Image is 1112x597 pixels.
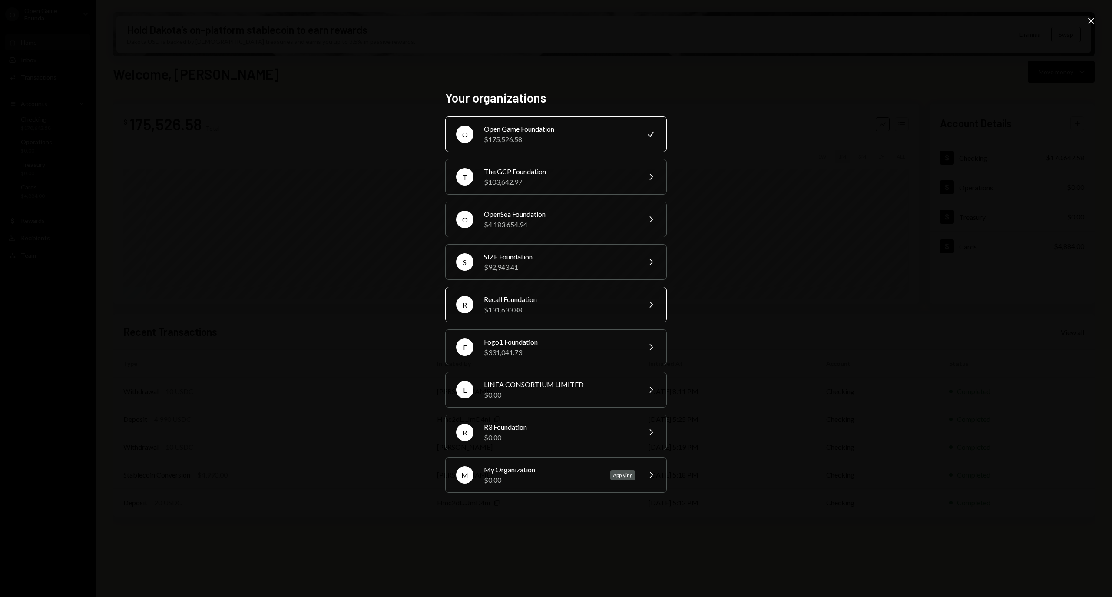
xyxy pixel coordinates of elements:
div: Fogo1 Foundation [484,337,635,347]
div: OpenSea Foundation [484,209,635,219]
div: $0.00 [484,432,635,443]
div: S [456,253,473,271]
div: O [456,126,473,143]
div: Open Game Foundation [484,124,635,134]
h2: Your organizations [445,90,667,106]
button: RRecall Foundation$131,633.88 [445,287,667,322]
button: FFogo1 Foundation$331,041.73 [445,329,667,365]
div: R3 Foundation [484,422,635,432]
div: $0.00 [484,390,635,400]
button: OOpen Game Foundation$175,526.58 [445,116,667,152]
div: $0.00 [484,475,600,485]
div: F [456,338,473,356]
div: $331,041.73 [484,347,635,358]
div: $131,633.88 [484,305,635,315]
div: SIZE Foundation [484,252,635,262]
div: R [456,424,473,441]
button: SSIZE Foundation$92,943.41 [445,244,667,280]
div: $92,943.41 [484,262,635,272]
button: OOpenSea Foundation$4,183,654.94 [445,202,667,237]
div: O [456,211,473,228]
div: M [456,466,473,484]
div: $175,526.58 [484,134,635,145]
button: RR3 Foundation$0.00 [445,415,667,450]
div: LINEA CONSORTIUM LIMITED [484,379,635,390]
div: Recall Foundation [484,294,635,305]
div: Applying [610,470,635,480]
div: The GCP Foundation [484,166,635,177]
button: MMy Organization$0.00Applying [445,457,667,493]
div: L [456,381,473,398]
div: $4,183,654.94 [484,219,635,230]
button: TThe GCP Foundation$103,642.97 [445,159,667,195]
button: LLINEA CONSORTIUM LIMITED$0.00 [445,372,667,408]
div: My Organization [484,464,600,475]
div: $103,642.97 [484,177,635,187]
div: T [456,168,473,186]
div: R [456,296,473,313]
